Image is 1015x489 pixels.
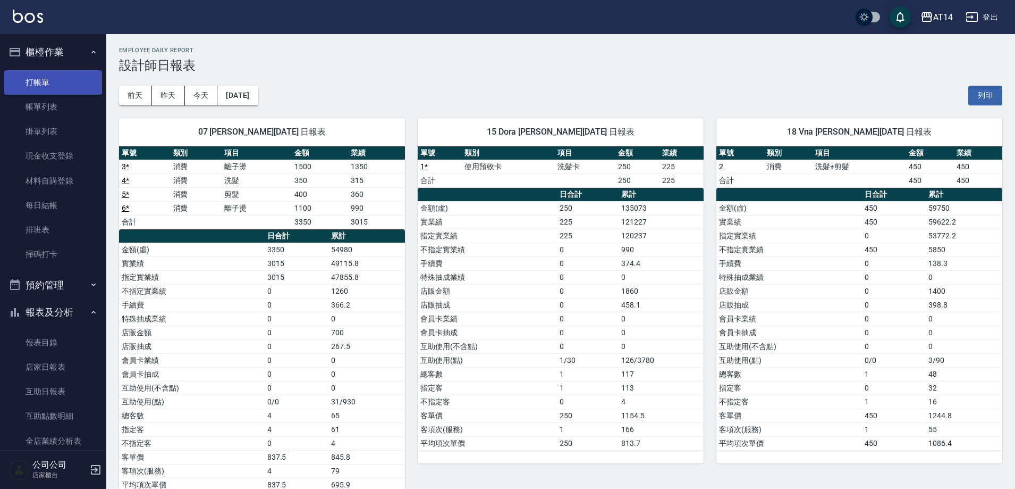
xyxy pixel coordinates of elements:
td: 3015 [265,270,329,284]
td: 4 [619,395,704,409]
td: 0 [328,381,405,395]
td: 225 [659,160,704,173]
td: 16 [926,395,1002,409]
td: 0 [926,339,1002,353]
td: 138.3 [926,256,1002,270]
td: 特殊抽成業績 [119,312,265,326]
td: 特殊抽成業績 [716,270,862,284]
td: 店販金額 [716,284,862,298]
td: 250 [557,436,619,450]
td: 1154.5 [619,409,704,422]
td: 客項次(服務) [716,422,862,436]
td: 總客數 [418,367,557,381]
div: AT14 [933,11,953,24]
th: 累計 [619,188,704,202]
td: 250 [557,409,619,422]
td: 4 [328,436,405,450]
td: 990 [348,201,405,215]
td: 0 [862,284,926,298]
th: 金額 [292,146,348,160]
td: 洗髮卡 [555,160,615,173]
button: 昨天 [152,86,185,105]
td: 指定客 [418,381,557,395]
td: 客項次(服務) [418,422,557,436]
td: 消費 [764,160,812,173]
td: 0 [265,326,329,339]
td: 126/3780 [619,353,704,367]
td: 0 [328,367,405,381]
td: 0 [862,326,926,339]
th: 業績 [348,146,405,160]
td: 特殊抽成業績 [418,270,557,284]
td: 1 [862,395,926,409]
td: 1260 [328,284,405,298]
td: 4 [265,464,329,478]
td: 客單價 [716,409,862,422]
button: 今天 [185,86,218,105]
td: 不指定客 [716,395,862,409]
td: 65 [328,409,405,422]
td: 店販金額 [119,326,265,339]
td: 0 [557,270,619,284]
th: 日合計 [265,229,329,243]
table: a dense table [716,188,1002,451]
td: 0 [862,298,926,312]
td: 61 [328,422,405,436]
td: 使用預收卡 [462,160,555,173]
td: 0 [557,284,619,298]
td: 0 [265,436,329,450]
td: 指定實業績 [418,229,557,243]
th: 類別 [462,146,555,160]
td: 450 [954,160,1002,173]
td: 1400 [926,284,1002,298]
td: 837.5 [265,450,329,464]
td: 互助使用(不含點) [418,339,557,353]
td: 225 [659,173,704,187]
td: 0 [557,326,619,339]
td: 813.7 [619,436,704,450]
td: 225 [557,229,619,243]
a: 全店業績分析表 [4,429,102,453]
td: 250 [615,173,659,187]
th: 累計 [926,188,1002,202]
td: 1 [557,381,619,395]
a: 帳單列表 [4,95,102,119]
span: 18 Vna [PERSON_NAME][DATE] 日報表 [729,127,989,137]
td: 客單價 [418,409,557,422]
img: Logo [13,10,43,23]
td: 79 [328,464,405,478]
td: 實業績 [119,256,265,270]
td: 4 [265,422,329,436]
td: 互助使用(不含點) [716,339,862,353]
td: 1 [862,422,926,436]
td: 0 [862,381,926,395]
td: 450 [862,215,926,229]
td: 53772.2 [926,229,1002,243]
td: 0 [557,395,619,409]
a: 報表目錄 [4,330,102,355]
table: a dense table [119,146,405,229]
td: 會員卡抽成 [119,367,265,381]
td: 1 [557,422,619,436]
th: 項目 [555,146,615,160]
td: 350 [292,173,348,187]
a: 掛單列表 [4,119,102,144]
td: 0 [328,353,405,367]
th: 項目 [222,146,292,160]
td: 指定客 [119,422,265,436]
a: 互助日報表 [4,379,102,404]
td: 0 [862,229,926,243]
th: 單號 [418,146,462,160]
td: 366.2 [328,298,405,312]
th: 類別 [764,146,812,160]
td: 845.8 [328,450,405,464]
td: 3015 [265,256,329,270]
td: 消費 [171,201,222,215]
td: 消費 [171,173,222,187]
td: 洗髮 [222,173,292,187]
td: 店販抽成 [119,339,265,353]
td: 315 [348,173,405,187]
td: 450 [954,173,1002,187]
td: 消費 [171,187,222,201]
td: 0 [265,381,329,395]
